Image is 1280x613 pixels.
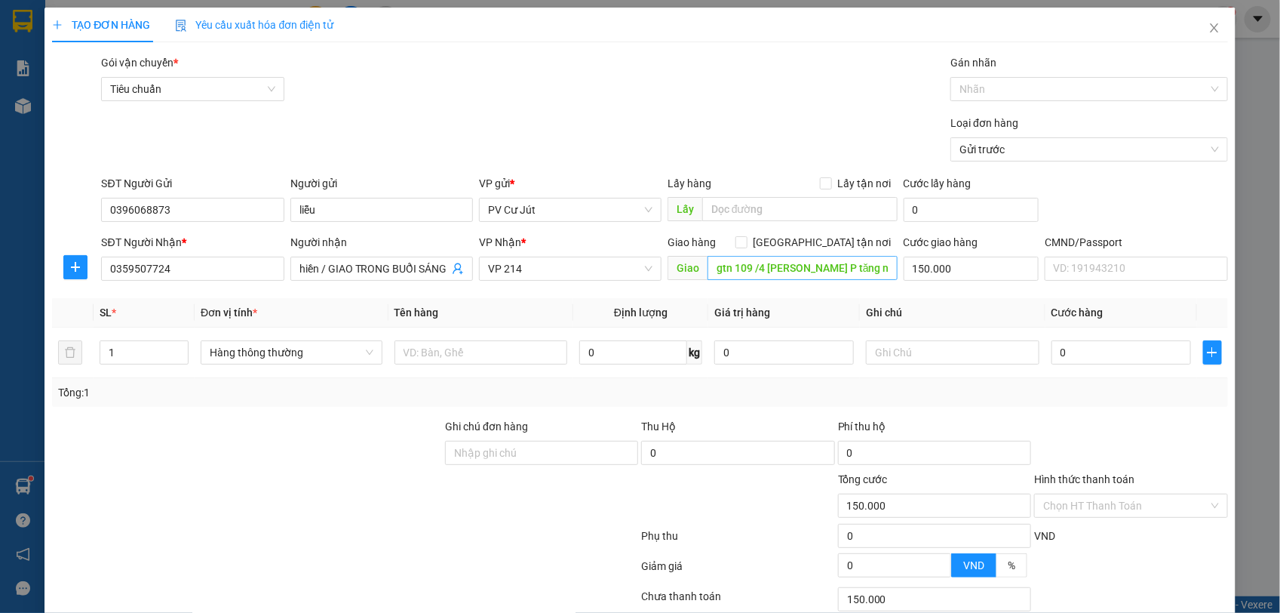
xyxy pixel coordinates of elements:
span: Giao [668,256,708,280]
span: [GEOGRAPHIC_DATA] tận nơi [747,234,898,251]
span: plus [64,261,87,273]
input: Dọc đường [708,256,898,280]
div: VP gửi [479,175,661,192]
span: Giao hàng [668,236,716,248]
div: Giảm giá [640,558,836,584]
span: Định lượng [614,306,668,319]
span: Tiêu chuẩn [110,78,275,100]
input: 0 [714,340,854,365]
span: SL [100,306,112,319]
div: SĐT Người Gửi [101,175,284,192]
label: Cước lấy hàng [904,177,972,189]
input: VD: Bàn, Ghế [394,340,568,365]
div: Phụ thu [640,528,836,554]
span: Tên hàng [394,306,439,319]
label: Loại đơn hàng [950,117,1018,129]
span: Lấy [668,197,702,221]
label: Cước giao hàng [904,236,978,248]
button: delete [58,340,82,365]
span: 17:06:59 [DATE] [143,68,213,79]
span: Nơi nhận: [115,105,140,127]
button: Close [1193,8,1235,50]
label: Hình thức thanh toán [1034,473,1134,485]
input: Cước lấy hàng [904,198,1039,222]
span: user-add [452,263,464,275]
span: Gói vận chuyển [101,57,178,69]
img: logo [15,34,35,72]
span: VND [963,559,984,571]
button: plus [1203,340,1222,365]
button: plus [63,255,87,279]
span: VND [1034,530,1055,542]
span: TẠO ĐƠN HÀNG [52,19,150,31]
span: Hàng thông thường [210,341,373,364]
span: plus [1204,347,1221,359]
span: Lấy tận nơi [832,175,898,192]
input: Ghi chú đơn hàng [445,441,638,465]
input: Cước giao hàng [904,257,1039,281]
div: Người nhận [290,234,473,251]
strong: CÔNG TY TNHH [GEOGRAPHIC_DATA] 214 QL13 - P.26 - Q.BÌNH THẠNH - TP HCM 1900888606 [39,24,122,81]
span: Yêu cầu xuất hóa đơn điện tử [175,19,334,31]
div: Tổng: 1 [58,384,494,401]
img: icon [175,20,187,32]
span: Gửi trước [959,138,1218,161]
span: close [1208,22,1220,34]
label: Ghi chú đơn hàng [445,420,528,433]
span: VP Nhận [479,236,521,248]
span: VP 214 [488,257,652,280]
span: Tổng cước [838,473,888,485]
span: Giá trị hàng [714,306,770,319]
div: CMND/Passport [1045,234,1227,251]
th: Ghi chú [860,298,1045,328]
strong: BIÊN NHẬN GỬI HÀNG HOÁ [52,91,175,102]
div: SĐT Người Nhận [101,234,284,251]
span: Lấy hàng [668,177,711,189]
input: Ghi Chú [866,340,1039,365]
span: CJ10250139 [152,57,213,68]
span: PV Cư Jút [488,199,652,221]
span: Nơi gửi: [15,105,31,127]
div: Phí thu hộ [838,418,1031,441]
span: PV Cư Jút [51,106,84,114]
input: Dọc đường [702,197,898,221]
label: Gán nhãn [950,57,996,69]
span: Thu Hộ [641,420,676,433]
div: Người gửi [290,175,473,192]
span: Đơn vị tính [201,306,257,319]
span: plus [52,20,63,30]
span: kg [687,340,702,365]
span: % [1008,559,1015,571]
span: Cước hàng [1051,306,1104,319]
